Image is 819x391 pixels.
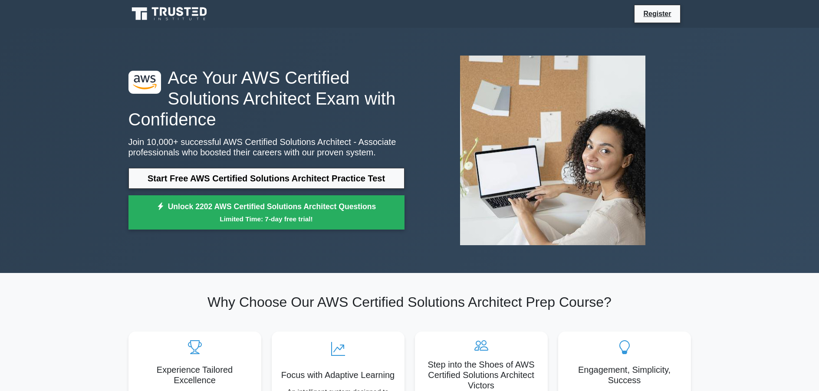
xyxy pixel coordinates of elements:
[135,365,254,385] h5: Experience Tailored Excellence
[128,137,405,158] p: Join 10,000+ successful AWS Certified Solutions Architect - Associate professionals who boosted t...
[128,294,691,310] h2: Why Choose Our AWS Certified Solutions Architect Prep Course?
[638,8,676,19] a: Register
[128,168,405,189] a: Start Free AWS Certified Solutions Architect Practice Test
[422,359,541,391] h5: Step into the Shoes of AWS Certified Solutions Architect Victors
[565,365,684,385] h5: Engagement, Simplicity, Success
[139,214,394,224] small: Limited Time: 7-day free trial!
[128,67,405,130] h1: Ace Your AWS Certified Solutions Architect Exam with Confidence
[279,370,398,380] h5: Focus with Adaptive Learning
[128,195,405,230] a: Unlock 2202 AWS Certified Solutions Architect QuestionsLimited Time: 7-day free trial!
